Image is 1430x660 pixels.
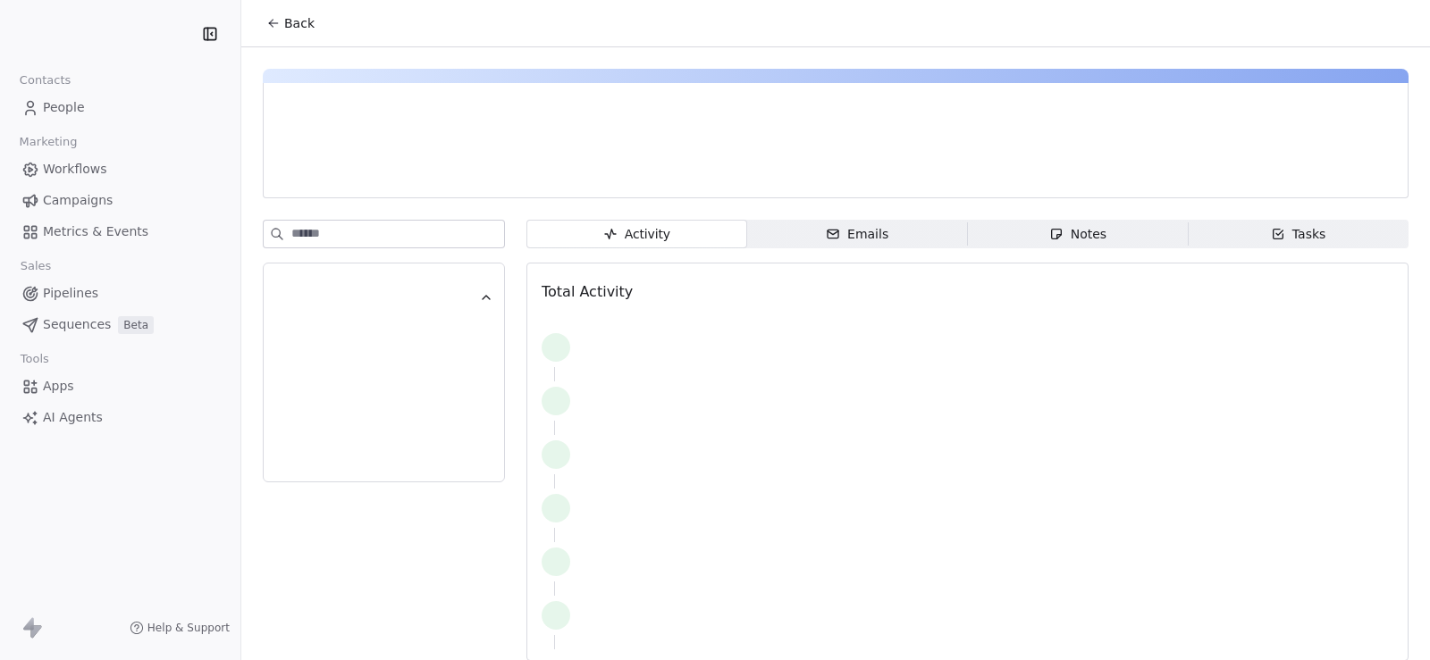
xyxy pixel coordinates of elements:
a: Help & Support [130,621,230,635]
span: Campaigns [43,191,113,210]
span: Metrics & Events [43,222,148,241]
div: Tasks [1271,225,1326,244]
a: SequencesBeta [14,310,226,339]
a: Apps [14,372,226,401]
span: AI Agents [43,408,103,427]
button: Back [256,7,325,39]
span: Beta [118,316,154,334]
a: Workflows [14,155,226,184]
div: Emails [826,225,888,244]
span: Contacts [12,67,79,94]
a: Campaigns [14,186,226,215]
span: Help & Support [147,621,230,635]
span: Workflows [43,160,107,179]
span: Pipelines [43,284,98,303]
a: People [14,93,226,122]
a: AI Agents [14,403,226,432]
span: Sales [13,253,59,280]
span: Marketing [12,129,85,155]
span: Total Activity [542,283,633,300]
div: Notes [1049,225,1106,244]
span: Sequences [43,315,111,334]
span: Back [284,14,315,32]
a: Metrics & Events [14,217,226,246]
span: Apps [43,377,74,396]
span: People [43,98,85,117]
a: Pipelines [14,279,226,308]
span: Tools [13,346,56,372]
